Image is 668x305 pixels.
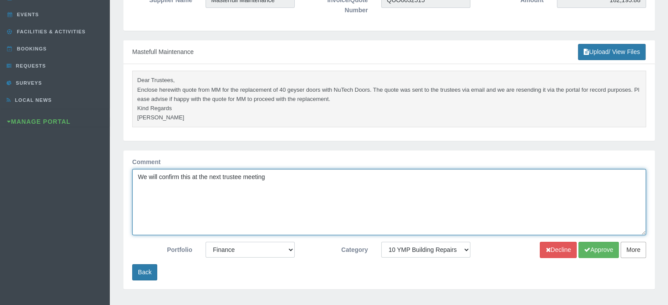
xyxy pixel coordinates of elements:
[301,242,375,255] label: Category
[123,40,655,64] div: Mastefull Maintenance
[578,242,619,258] button: Approve
[126,242,199,255] label: Portfolio
[540,242,577,258] button: Decline
[14,80,42,86] span: Surveys
[15,12,39,17] span: Events
[7,118,71,125] a: Manage Portal
[13,97,52,103] span: Local News
[15,46,47,51] span: Bookings
[132,71,646,127] pre: Dear Trustees, Enclose herewith quote from MM for the replacement of 40 geyser doors with NuTech ...
[621,242,646,258] button: More
[14,63,46,68] span: Requests
[15,29,86,34] span: Facilities & Activities
[578,44,646,60] a: Upload/ View Files
[132,264,157,280] a: Back
[126,157,653,167] label: Comment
